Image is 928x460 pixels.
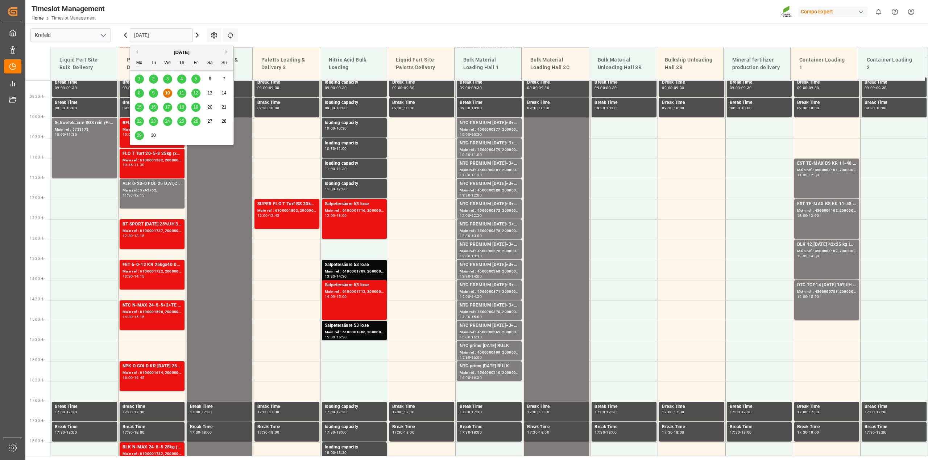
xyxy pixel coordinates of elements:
span: 11 [179,90,184,96]
div: Main ref : 5743762, [123,187,182,194]
div: Choose Monday, September 8th, 2025 [135,89,144,98]
div: Salpetersäure 53 lose [325,261,384,269]
div: 13:30 [123,275,133,278]
div: 09:30 [741,86,752,89]
div: - [807,173,808,177]
div: Mo [135,59,144,68]
div: 13:00 [471,234,482,237]
div: 11:00 [336,147,347,150]
span: 16 [151,105,156,110]
div: 12:00 [797,214,808,217]
div: 09:30 [527,106,538,110]
div: - [335,147,336,150]
span: 3 [166,76,169,81]
div: Main ref : 4500000379, 2000000279 [460,147,519,153]
div: 10:00 [471,106,482,110]
div: 11:30 [336,167,347,170]
div: 09:00 [392,86,403,89]
div: - [335,127,336,130]
div: 12:30 [471,214,482,217]
div: 09:30 [55,106,65,110]
span: 15 [137,105,141,110]
div: 09:30 [257,106,268,110]
div: 12:30 [123,234,133,237]
div: - [268,214,269,217]
div: Main ref : 4500001101, 2000001085 [797,167,856,173]
div: Liquid Fert Site Bulk Delivery [57,53,112,74]
div: 09:30 [269,86,279,89]
div: Timeslot Management [32,3,105,14]
span: 26 [193,119,198,124]
div: SUPER FLO T Turf BS 20kg (x50) INTLD T 20 BS [DATE] 25KG (x40) FR [257,201,316,208]
div: Choose Friday, September 26th, 2025 [191,117,200,126]
div: 09:30 [539,86,549,89]
a: Home [32,16,43,21]
div: 10:00 [325,127,335,130]
div: 11:30 [460,194,470,197]
div: 10:00 [460,133,470,136]
div: 09:00 [527,86,538,89]
span: 13:30 Hr [30,257,45,261]
div: 10:30 [460,153,470,156]
div: 09:00 [123,86,133,89]
div: 09:30 [606,86,617,89]
div: - [268,86,269,89]
div: Tu [149,59,158,68]
div: - [470,153,471,156]
div: EST TE-MAX BS KR 11-48 1000kg BB [797,201,856,208]
div: Salpetersäure 53 lose [325,201,384,208]
div: NTC PREMIUM [DATE]+3+TE BULK [460,160,519,167]
div: BT SPORT [DATE] 25%UH 3M 25kg (x40) INTNTC CLASSIC [DATE]+3+TE 600kg BBNTC SUPREM [DATE] 25kg (x4... [123,221,182,228]
div: - [605,106,606,110]
div: 09:30 [404,86,414,89]
div: Break Time [55,79,114,86]
div: 11:30 [325,187,335,191]
div: Choose Wednesday, September 17th, 2025 [163,103,172,112]
div: Break Time [662,79,721,86]
div: Break Time [55,99,114,106]
span: 24 [165,119,170,124]
span: 11:00 Hr [30,155,45,159]
div: 10:30 [336,127,347,130]
button: Previous Month [134,50,138,54]
div: - [335,167,336,170]
div: Break Time [527,99,586,106]
span: 10:00 Hr [30,115,45,119]
div: Choose Monday, September 1st, 2025 [135,75,144,84]
div: 09:00 [460,86,470,89]
div: Nitric Acid Bulk Loading [326,53,381,74]
div: - [65,133,66,136]
div: 10:00 [674,106,684,110]
div: 09:30 [797,106,808,110]
span: 27 [207,119,212,124]
div: Container Loading 2 [864,53,919,74]
div: Choose Saturday, September 13th, 2025 [206,89,215,98]
div: Choose Monday, September 22nd, 2025 [135,117,144,126]
div: ALR 0-20-0 FOL 25 D,AT,CH,EN,BLN;BLK CLASSIC [DATE] FOL 25 D,EN,FR,NL,PL;BLK CLASSIC [DATE] FOL 2... [123,180,182,187]
div: Break Time [730,99,789,106]
div: 10:00 [404,106,414,110]
div: - [470,173,471,177]
div: Choose Sunday, September 28th, 2025 [220,117,229,126]
div: Th [177,59,186,68]
div: 09:30 [662,106,672,110]
div: NTC PREMIUM [DATE]+3+TE BULK [460,180,519,187]
div: Choose Friday, September 12th, 2025 [191,89,200,98]
div: Liquid Fert Site Paletts Delivery [393,53,448,74]
div: Su [220,59,229,68]
div: - [335,106,336,110]
input: DD.MM.YYYY [130,28,193,42]
div: Break Time [392,99,451,106]
div: Main ref : 6100001709, 2000001435 [325,269,384,275]
div: BLK 12,[DATE] 42x25 kg INT;FLO T NK 14-0-19 25kg (x40) INT [797,241,856,248]
div: 13:15 [134,234,145,237]
div: Break Time [257,99,316,106]
div: 09:00 [865,86,875,89]
div: - [133,234,134,237]
div: Break Time [527,79,586,86]
div: - [470,194,471,197]
span: 18 [179,105,184,110]
div: - [538,106,539,110]
div: Choose Monday, September 29th, 2025 [135,131,144,140]
div: Break Time [594,99,654,106]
